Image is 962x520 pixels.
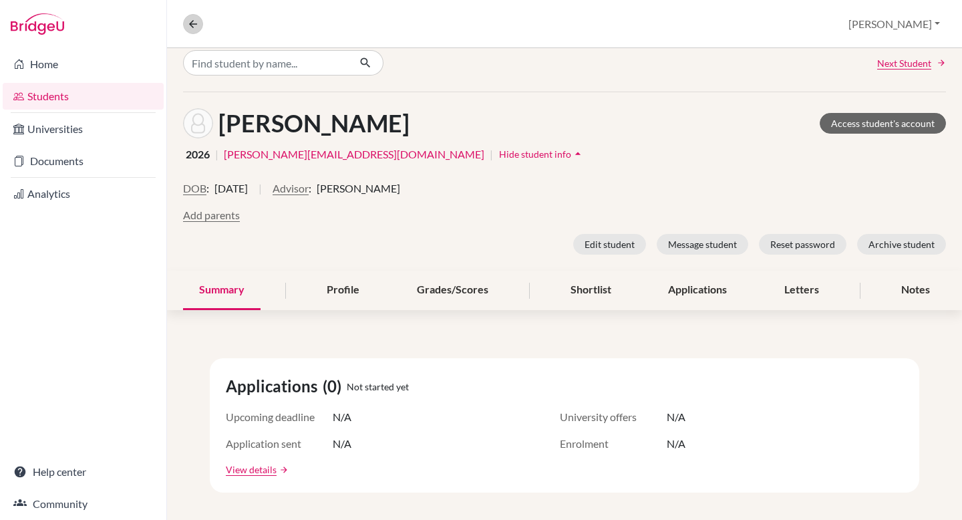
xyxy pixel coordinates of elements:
[560,409,667,425] span: University offers
[877,56,931,70] span: Next Student
[560,436,667,452] span: Enrolment
[3,116,164,142] a: Universities
[554,271,627,310] div: Shortlist
[759,234,846,255] button: Reset password
[224,146,484,162] a: [PERSON_NAME][EMAIL_ADDRESS][DOMAIN_NAME]
[277,465,289,475] a: arrow_forward
[3,459,164,485] a: Help center
[498,144,585,164] button: Hide student infoarrow_drop_up
[206,180,209,197] span: :
[186,146,210,162] span: 2026
[885,271,946,310] div: Notes
[226,409,333,425] span: Upcoming deadline
[842,11,946,37] button: [PERSON_NAME]
[183,180,206,197] button: DOB
[273,180,309,197] button: Advisor
[3,491,164,517] a: Community
[347,380,409,394] span: Not started yet
[183,108,213,138] img: Rebeca Adas's avatar
[259,180,262,207] span: |
[571,147,585,160] i: arrow_drop_up
[333,436,351,452] span: N/A
[11,13,64,35] img: Bridge-U
[490,146,493,162] span: |
[401,271,504,310] div: Grades/Scores
[667,409,685,425] span: N/A
[183,207,240,223] button: Add parents
[667,436,685,452] span: N/A
[215,146,218,162] span: |
[226,463,277,477] a: View details
[226,436,333,452] span: Application sent
[214,180,248,197] span: [DATE]
[3,51,164,78] a: Home
[317,180,400,197] span: [PERSON_NAME]
[657,234,748,255] button: Message student
[857,234,946,255] button: Archive student
[652,271,743,310] div: Applications
[573,234,646,255] button: Edit student
[3,83,164,110] a: Students
[183,50,349,76] input: Find student by name...
[499,148,571,160] span: Hide student info
[309,180,311,197] span: :
[218,109,410,138] h1: [PERSON_NAME]
[311,271,375,310] div: Profile
[333,409,351,425] span: N/A
[820,113,946,134] a: Access student's account
[323,374,347,398] span: (0)
[768,271,835,310] div: Letters
[877,56,946,70] a: Next Student
[183,271,261,310] div: Summary
[226,374,323,398] span: Applications
[3,180,164,207] a: Analytics
[3,148,164,174] a: Documents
